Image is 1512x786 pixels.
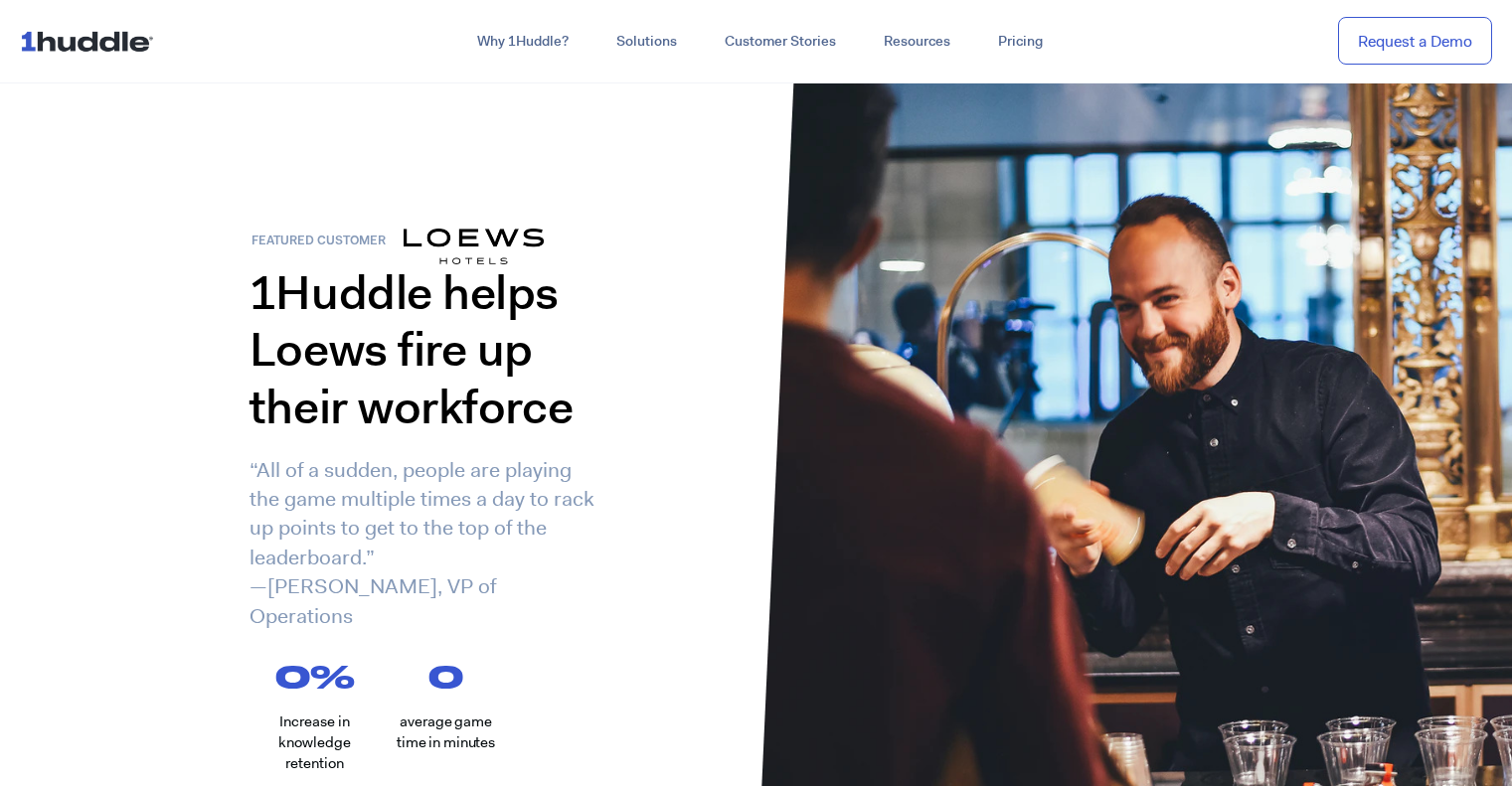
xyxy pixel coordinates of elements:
[388,711,504,753] h2: average game time in minutes
[275,661,310,692] span: 0
[252,236,403,247] h6: Featured customer
[20,22,162,60] img: ...
[592,24,701,60] a: Solutions
[860,24,974,60] a: Resources
[701,24,860,60] a: Customer Stories
[428,661,463,692] span: 0
[250,264,597,436] h1: 1Huddle helps Loews fire up their workforce
[310,661,378,692] span: %
[250,456,597,631] p: “All of a sudden, people are playing the game multiple times a day to rack up points to get to th...
[252,711,378,774] p: Increase in knowledge retention
[974,24,1067,60] a: Pricing
[453,24,592,60] a: Why 1Huddle?
[1338,17,1492,66] a: Request a Demo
